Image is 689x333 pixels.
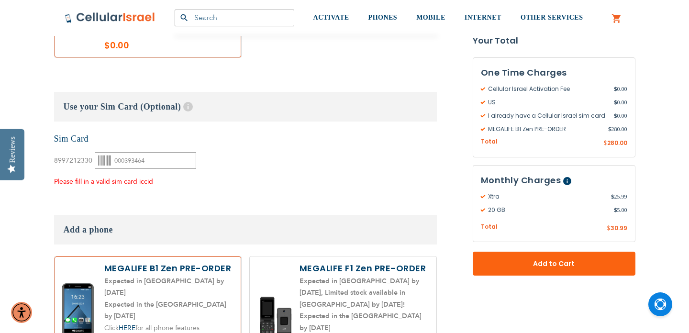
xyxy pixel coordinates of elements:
[183,102,193,111] span: Help
[465,14,501,21] span: INTERNET
[54,92,437,122] h3: Use your Sim Card (Optional)
[65,12,156,23] img: Cellular Israel Logo
[603,139,607,148] span: $
[481,137,498,146] span: Total
[614,98,617,107] span: $
[95,152,196,169] input: Please enter 9-10 digits or 17-20 digits.
[11,302,32,323] div: Accessibility Menu
[608,125,627,133] span: 280.00
[175,10,294,26] input: Search
[368,14,398,21] span: PHONES
[119,323,135,333] a: HERE
[481,66,627,80] h3: One Time Charges
[54,176,196,188] div: Please fill in a valid sim card iccid
[481,125,608,133] span: MEGALIFE B1 Zen PRE-ORDER
[607,139,627,147] span: 280.00
[473,33,635,48] strong: Your Total
[64,225,113,234] span: Add a phone
[614,98,627,107] span: 0.00
[614,206,627,214] span: 5.00
[416,14,445,21] span: MOBILE
[481,206,614,214] span: 20 GB
[313,14,349,21] span: ACTIVATE
[481,98,614,107] span: US
[481,85,614,93] span: Cellular Israel Activation Fee
[473,252,635,276] button: Add to Cart
[614,111,617,120] span: $
[608,125,611,133] span: $
[614,206,617,214] span: $
[481,111,614,120] span: I already have a Cellular Israel sim card
[8,136,17,163] div: Reviews
[504,259,604,269] span: Add to Cart
[611,224,627,232] span: 30.99
[481,174,561,186] span: Monthly Charges
[614,85,617,93] span: $
[54,156,92,165] span: 8997212330
[611,192,627,201] span: 25.99
[521,14,583,21] span: OTHER SERVICES
[607,224,611,233] span: $
[563,177,571,185] span: Help
[614,111,627,120] span: 0.00
[54,134,89,144] a: Sim Card
[614,85,627,93] span: 0.00
[481,192,611,201] span: Xtra
[481,222,498,232] span: Total
[611,192,614,201] span: $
